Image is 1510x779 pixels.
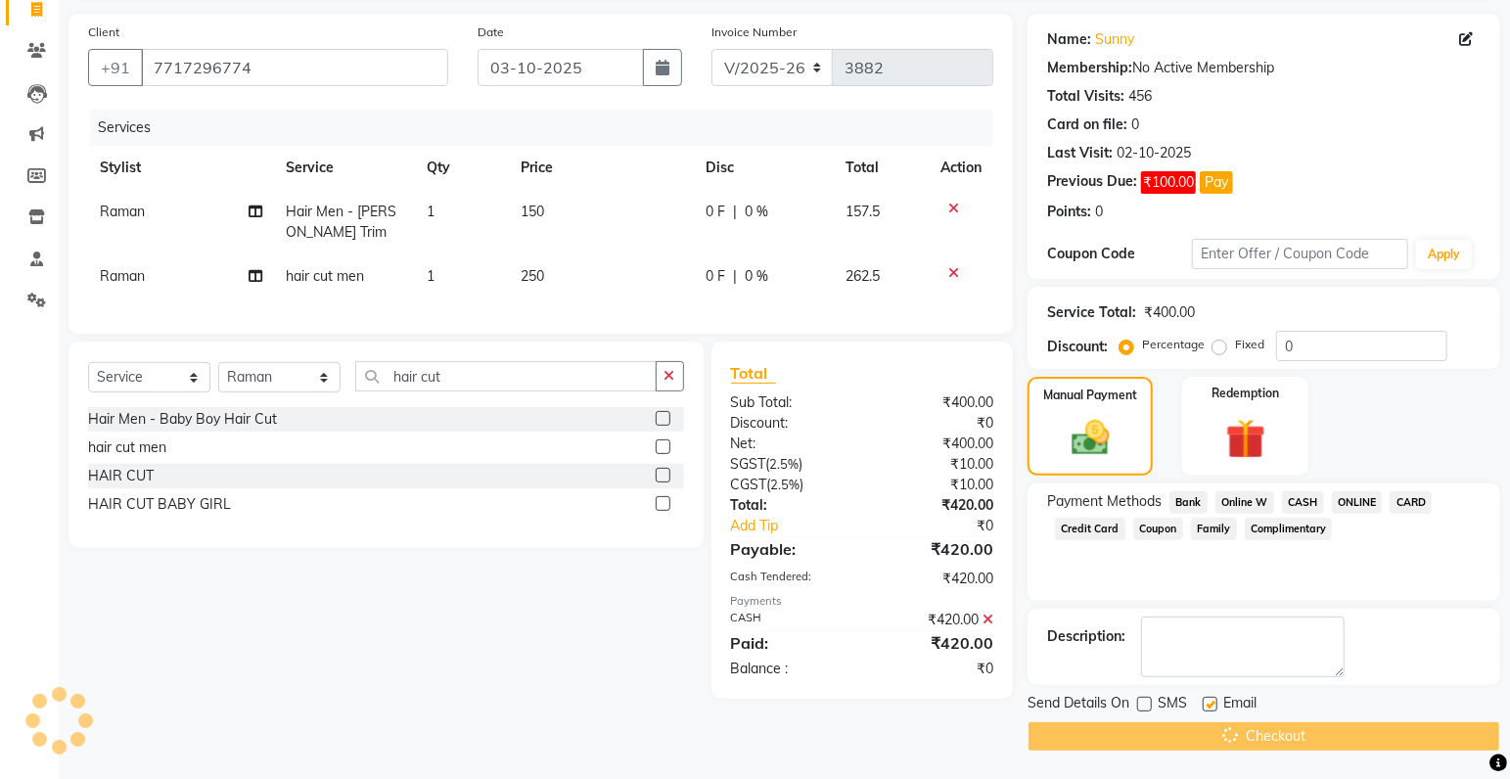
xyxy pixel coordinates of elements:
[716,413,862,434] div: Discount:
[706,266,725,287] span: 0 F
[862,413,1008,434] div: ₹0
[1047,491,1162,512] span: Payment Methods
[733,202,737,222] span: |
[1047,202,1091,222] div: Points:
[355,361,657,391] input: Search or Scan
[929,146,993,190] th: Action
[521,267,544,285] span: 250
[862,537,1008,561] div: ₹420.00
[1215,491,1274,514] span: Online W
[1047,337,1108,357] div: Discount:
[716,610,862,630] div: CASH
[1191,518,1237,540] span: Family
[1047,58,1132,78] div: Membership:
[1028,693,1129,717] span: Send Details On
[100,267,145,285] span: Raman
[862,495,1008,516] div: ₹420.00
[716,454,862,475] div: ( )
[141,49,448,86] input: Search by Name/Mobile/Email/Code
[716,569,862,589] div: Cash Tendered:
[716,495,862,516] div: Total:
[521,203,544,220] span: 150
[1416,240,1472,269] button: Apply
[1169,491,1208,514] span: Bank
[286,203,396,241] span: Hair Men - [PERSON_NAME] Trim
[716,537,862,561] div: Payable:
[1047,171,1137,194] div: Previous Due:
[862,631,1008,655] div: ₹420.00
[711,23,797,41] label: Invoice Number
[1060,416,1121,460] img: _cash.svg
[1192,239,1408,269] input: Enter Offer / Coupon Code
[1047,244,1192,264] div: Coupon Code
[1200,171,1233,194] button: Pay
[1043,387,1137,404] label: Manual Payment
[716,434,862,454] div: Net:
[1095,202,1103,222] div: 0
[770,456,800,472] span: 2.5%
[862,454,1008,475] div: ₹10.00
[694,146,834,190] th: Disc
[100,203,145,220] span: Raman
[745,266,768,287] span: 0 %
[415,146,509,190] th: Qty
[716,631,862,655] div: Paid:
[733,266,737,287] span: |
[427,267,435,285] span: 1
[1047,302,1136,323] div: Service Total:
[88,146,274,190] th: Stylist
[1133,518,1183,540] span: Coupon
[1047,143,1113,163] div: Last Visit:
[846,267,880,285] span: 262.5
[731,455,766,473] span: SGST
[716,392,862,413] div: Sub Total:
[731,476,767,493] span: CGST
[1128,86,1152,107] div: 456
[1332,491,1383,514] span: ONLINE
[88,409,277,430] div: Hair Men - Baby Boy Hair Cut
[1047,626,1125,647] div: Description:
[286,267,364,285] span: hair cut men
[834,146,929,190] th: Total
[1047,58,1481,78] div: No Active Membership
[862,434,1008,454] div: ₹400.00
[1142,336,1205,353] label: Percentage
[88,23,119,41] label: Client
[1158,693,1187,717] span: SMS
[509,146,694,190] th: Price
[1282,491,1324,514] span: CASH
[1213,414,1278,464] img: _gift.svg
[1245,518,1333,540] span: Complimentary
[846,203,880,220] span: 157.5
[716,475,862,495] div: ( )
[478,23,504,41] label: Date
[88,494,231,515] div: HAIR CUT BABY GIRL
[90,110,1008,146] div: Services
[887,516,1008,536] div: ₹0
[1212,385,1279,402] label: Redemption
[862,659,1008,679] div: ₹0
[88,466,154,486] div: HAIR CUT
[706,202,725,222] span: 0 F
[1117,143,1191,163] div: 02-10-2025
[427,203,435,220] span: 1
[1047,86,1124,107] div: Total Visits:
[274,146,415,190] th: Service
[1141,171,1196,194] span: ₹100.00
[1131,115,1139,135] div: 0
[1235,336,1264,353] label: Fixed
[88,437,166,458] div: hair cut men
[862,569,1008,589] div: ₹420.00
[716,516,887,536] a: Add Tip
[1095,29,1134,50] a: Sunny
[862,610,1008,630] div: ₹420.00
[731,593,994,610] div: Payments
[1390,491,1432,514] span: CARD
[1047,29,1091,50] div: Name:
[1047,115,1127,135] div: Card on file:
[862,392,1008,413] div: ₹400.00
[771,477,801,492] span: 2.5%
[862,475,1008,495] div: ₹10.00
[745,202,768,222] span: 0 %
[1055,518,1125,540] span: Credit Card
